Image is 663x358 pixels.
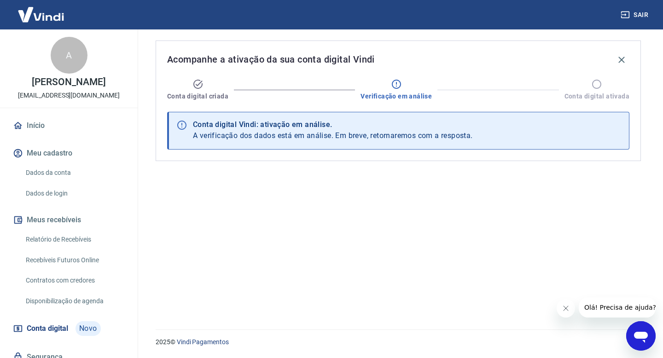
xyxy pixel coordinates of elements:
[18,91,120,100] p: [EMAIL_ADDRESS][DOMAIN_NAME]
[361,92,432,101] span: Verificação em análise
[564,92,629,101] span: Conta digital ativada
[22,230,127,249] a: Relatório de Recebíveis
[193,131,473,140] span: A verificação dos dados está em análise. Em breve, retornaremos com a resposta.
[177,338,229,346] a: Vindi Pagamentos
[11,318,127,340] a: Conta digitalNovo
[11,210,127,230] button: Meus recebíveis
[76,321,101,336] span: Novo
[167,52,375,67] span: Acompanhe a ativação da sua conta digital Vindi
[27,322,68,335] span: Conta digital
[626,321,656,351] iframe: Botão para abrir a janela de mensagens
[579,297,656,318] iframe: Mensagem da empresa
[22,163,127,182] a: Dados da conta
[22,251,127,270] a: Recebíveis Futuros Online
[22,292,127,311] a: Disponibilização de agenda
[11,0,71,29] img: Vindi
[193,119,473,130] div: Conta digital Vindi: ativação em análise.
[22,271,127,290] a: Contratos com credores
[32,77,105,87] p: [PERSON_NAME]
[11,115,127,136] a: Início
[557,299,575,318] iframe: Fechar mensagem
[167,92,228,101] span: Conta digital criada
[6,6,77,14] span: Olá! Precisa de ajuda?
[22,184,127,203] a: Dados de login
[51,37,87,74] div: A
[156,337,641,347] p: 2025 ©
[619,6,652,23] button: Sair
[11,143,127,163] button: Meu cadastro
